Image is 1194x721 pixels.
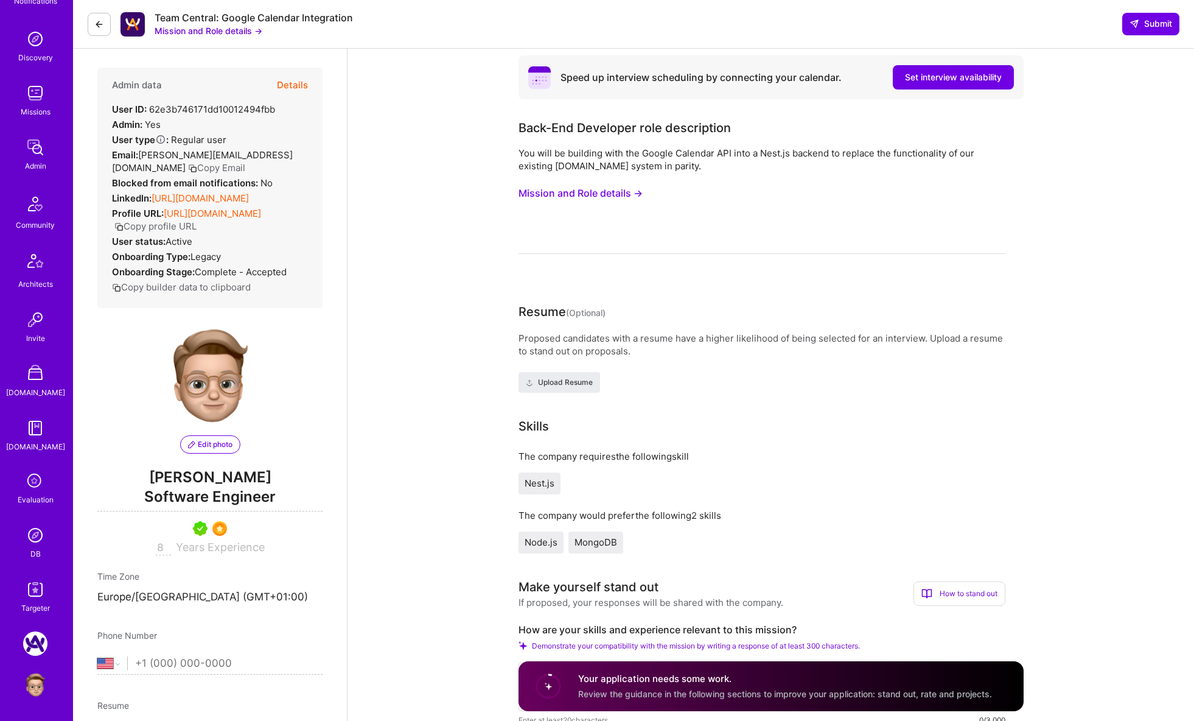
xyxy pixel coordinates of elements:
strong: Email: [112,149,138,161]
div: Architects [18,278,53,290]
img: SelectionTeam [212,521,227,536]
button: Mission and Role details → [518,182,643,205]
strong: Onboarding Type: [112,251,190,262]
span: Demonstrate your compatibility with the mission by writing a response of at least 300 characters. [532,641,860,650]
input: +1 (000) 000-0000 [135,646,323,681]
div: Admin [25,160,46,172]
span: Edit photo [188,439,232,450]
button: Upload Resume [518,372,600,393]
div: How to stand out [913,582,1005,606]
span: Set interview availability [905,71,1002,83]
button: Copy profile URL [114,220,197,233]
div: Targeter [21,602,50,614]
div: [DOMAIN_NAME] [6,440,65,453]
img: A.Teamer in Residence [193,521,208,536]
div: If proposed, your responses will be shared with the company. [518,596,783,609]
img: Architects [21,248,50,278]
i: icon Copy [188,164,197,173]
i: icon LeftArrowDark [94,19,104,29]
a: User Avatar [20,673,51,697]
button: Set interview availability [893,65,1014,90]
img: Skill Targeter [23,577,47,602]
div: Resume [518,303,606,322]
div: No [112,177,273,189]
div: 62e3b746171dd10012494fbb [112,103,275,116]
img: teamwork [23,81,47,105]
button: Submit [1122,13,1179,35]
button: Copy builder data to clipboard [112,281,251,294]
strong: User ID: [112,104,147,115]
img: User Avatar [161,328,259,425]
img: discovery [23,27,47,51]
img: Invite [23,308,47,332]
div: Speed up interview scheduling by connecting your calendar. [560,71,842,84]
span: Time Zone [97,571,139,582]
strong: User status: [112,236,166,247]
i: icon PurpleCalendar [528,66,551,89]
div: Missions [21,105,51,118]
label: How are your skills and experience relevant to this mission? [518,624,1005,636]
i: icon SendLight [1129,19,1139,29]
span: Years Experience [176,541,265,554]
span: [PERSON_NAME][EMAIL_ADDRESS][DOMAIN_NAME] [112,149,293,174]
div: Team Central: Google Calendar Integration [155,12,353,24]
span: Submit [1129,18,1172,30]
div: You will be building with the Google Calendar API into a Nest.js backend to replace the functiona... [518,147,1005,172]
span: Complete - Accepted [195,266,287,278]
span: legacy [190,251,221,262]
strong: User type : [112,134,169,146]
span: (Optional) [566,308,606,318]
img: A.Team: Google Calendar Integration Testing [23,631,47,656]
strong: LinkedIn: [112,192,152,204]
div: Evaluation [18,493,54,506]
div: Proposed candidates with a resume have a higher likelihood of being selected for an interview. Up... [518,332,1005,357]
strong: Admin: [112,119,142,130]
span: Review the guidance in the following sections to improve your application: stand out, rate and pr... [578,689,992,699]
div: Make yourself stand out [518,578,658,596]
h4: Your application needs some work. [578,672,992,685]
div: Back-End Developer role description [518,119,731,137]
div: Discovery [18,51,53,64]
img: guide book [23,416,47,440]
a: [URL][DOMAIN_NAME] [164,208,261,219]
span: Nest.js [525,477,554,489]
img: Company Logo [120,12,145,37]
img: Admin Search [23,523,47,547]
p: Europe/[GEOGRAPHIC_DATA] (GMT+01:00 ) [97,590,323,605]
a: A.Team: Google Calendar Integration Testing [20,631,51,656]
button: Copy Email [188,161,245,174]
img: admin teamwork [23,135,47,160]
div: Invite [26,332,45,345]
span: Active [166,236,192,247]
span: Phone Number [97,630,157,641]
img: User Avatar [23,673,47,697]
span: [PERSON_NAME] [97,468,323,487]
img: A Store [23,362,47,386]
span: Software Engineer [97,487,323,512]
span: Resume [97,700,129,711]
h4: Admin data [112,80,162,91]
i: Check [518,641,527,650]
span: MongoDB [574,536,617,548]
input: XX [156,541,171,555]
strong: Onboarding Stage: [112,266,195,278]
div: Regular user [112,133,226,146]
i: icon PencilPurple [188,441,195,448]
div: Skills [518,417,549,435]
strong: Blocked from email notifications: [112,177,260,189]
strong: Profile URL: [112,208,164,219]
button: Details [277,68,308,103]
i: icon BookOpen [921,588,932,599]
div: Yes [112,118,161,131]
button: Edit photo [180,435,240,454]
i: icon SelectionTeam [24,470,47,493]
a: [URL][DOMAIN_NAME] [152,192,249,204]
div: The company requires the following skill [518,450,1005,463]
div: [DOMAIN_NAME] [6,386,65,399]
div: The company would prefer the following 2 skills [518,509,1005,522]
span: Upload Resume [526,377,593,388]
button: Mission and Role details → [155,24,262,37]
div: Community [16,219,55,231]
div: DB [30,547,41,560]
span: Node.js [525,536,557,548]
